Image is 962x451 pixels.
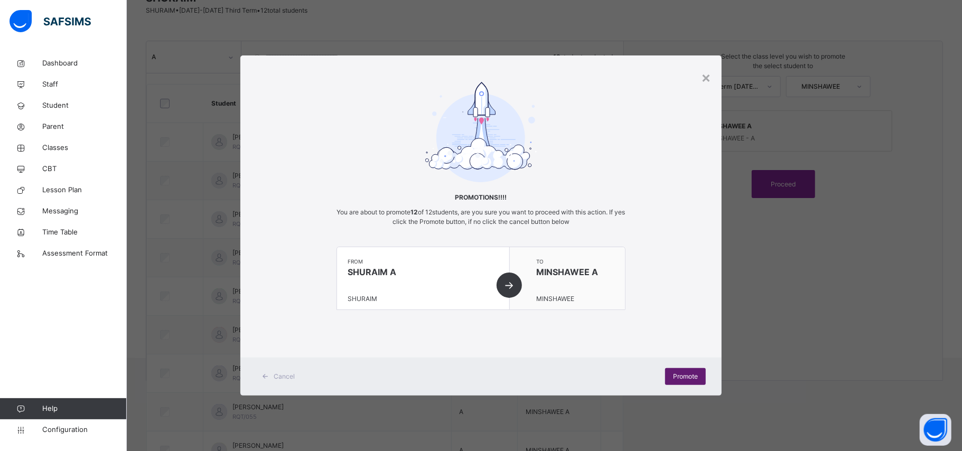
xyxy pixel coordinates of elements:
[42,143,127,153] span: Classes
[42,425,126,435] span: Configuration
[42,121,127,132] span: Parent
[410,208,418,216] b: 12
[42,79,127,90] span: Staff
[42,100,127,111] span: Student
[348,295,377,303] span: SHURAIM
[348,266,499,278] span: SHURAIM A
[425,82,537,183] img: take-off-ready.7d5f222c871c783a555a8f88bc8e2a46.svg
[337,193,625,202] span: Promotions!!!!
[536,295,574,303] span: MINSHAWEE
[536,258,614,266] span: to
[348,258,499,266] span: from
[920,414,951,446] button: Open asap
[42,206,127,217] span: Messaging
[337,208,625,225] span: You are about to promote of 12 students, are you sure you want to proceed with this action. If ye...
[42,185,127,195] span: Lesson Plan
[42,164,127,174] span: CBT
[536,266,614,278] span: MINSHAWEE A
[673,372,698,381] span: Promote
[42,403,126,414] span: Help
[701,66,711,88] div: ×
[42,58,127,69] span: Dashboard
[42,227,127,238] span: Time Table
[274,372,295,381] span: Cancel
[10,10,91,32] img: safsims
[42,248,127,259] span: Assessment Format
